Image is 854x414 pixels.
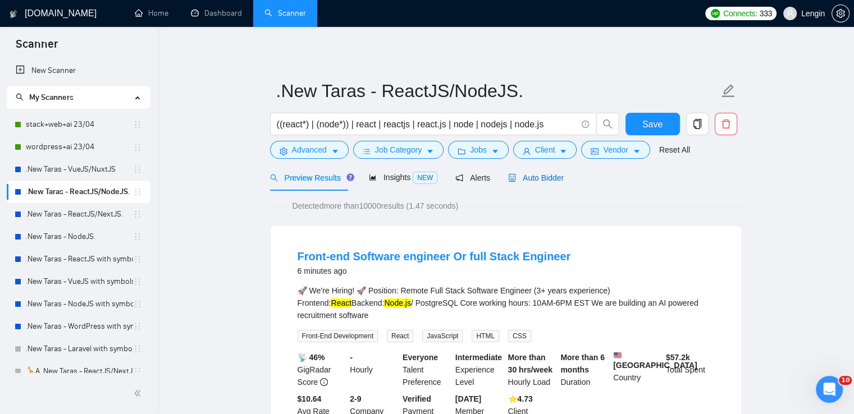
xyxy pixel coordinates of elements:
span: 10 [839,376,852,385]
a: .New Taras - WordPress with symbols [26,315,133,338]
a: .New Taras - NodeJS. [26,226,133,248]
a: setting [832,9,850,18]
button: barsJob Categorycaret-down [353,141,444,159]
span: Client [535,144,555,156]
span: Vendor [603,144,628,156]
button: settingAdvancedcaret-down [270,141,349,159]
span: search [270,174,278,182]
div: Country [611,351,664,388]
span: holder [133,187,142,196]
button: copy [686,113,709,135]
span: double-left [134,388,145,399]
li: stack+web+ai 23/04 [7,113,150,136]
li: .New Taras - Laravel with symbols [7,338,150,360]
span: user [786,10,794,17]
input: Search Freelance Jobs... [277,117,577,131]
span: holder [133,232,142,241]
span: Alerts [455,173,490,182]
span: edit [721,84,736,98]
li: .New Taras - ReactJS/NodeJS. [7,181,150,203]
li: New Scanner [7,59,150,82]
span: JavaScript [422,330,463,342]
span: Detected more than 10000 results (1.47 seconds) [284,200,466,212]
li: .New Taras - NodeJS with symbols [7,293,150,315]
span: My Scanners [29,93,74,102]
button: search [596,113,619,135]
span: caret-down [331,147,339,155]
b: More than 6 months [560,353,605,374]
span: user [523,147,531,155]
span: notification [455,174,463,182]
b: $ 57.2k [666,353,690,362]
span: caret-down [426,147,434,155]
a: stack+web+ai 23/04 [26,113,133,136]
span: setting [280,147,287,155]
a: New Scanner [16,59,141,82]
a: Reset All [659,144,690,156]
a: .New Taras - ReactJS/NodeJS. [26,181,133,203]
span: Job Category [375,144,422,156]
div: Total Spent [664,351,716,388]
div: Duration [558,351,611,388]
input: Scanner name... [276,77,719,105]
a: .New Taras - ReactJS/NextJS. [26,203,133,226]
span: holder [133,367,142,376]
a: .New Taras - Laravel with symbols [26,338,133,360]
b: Everyone [403,353,438,362]
button: Save [625,113,680,135]
div: Experience Level [453,351,506,388]
span: setting [832,9,849,18]
span: Connects: [723,7,757,20]
div: Talent Preference [400,351,453,388]
a: dashboardDashboard [191,8,242,18]
b: More than 30 hrs/week [508,353,552,374]
div: GigRadar Score [295,351,348,388]
span: holder [133,120,142,129]
li: .New Taras - ReactJS/NextJS. [7,203,150,226]
b: [GEOGRAPHIC_DATA] [613,351,697,370]
b: [DATE] [455,394,481,403]
span: holder [133,255,142,264]
a: searchScanner [264,8,306,18]
span: Jobs [470,144,487,156]
a: .New Taras - VueJS/NuxtJS [26,158,133,181]
img: upwork-logo.png [711,9,720,18]
span: 333 [759,7,771,20]
span: folder [458,147,465,155]
b: $10.64 [298,394,322,403]
li: .New Taras - ReactJS with symbols [7,248,150,270]
span: Auto Bidder [508,173,564,182]
iframe: Intercom live chat [816,376,843,403]
span: caret-down [491,147,499,155]
span: holder [133,165,142,174]
li: .New Taras - VueJS/NuxtJS [7,158,150,181]
span: holder [133,322,142,331]
span: NEW [413,172,437,184]
span: My Scanners [16,93,74,102]
span: idcard [591,147,599,155]
mark: React [331,298,351,307]
b: - [350,353,353,362]
span: holder [133,210,142,219]
span: caret-down [559,147,567,155]
span: holder [133,277,142,286]
b: Verified [403,394,431,403]
span: Advanced [292,144,327,156]
mark: Node.js [384,298,410,307]
li: .New Taras - VueJS with symbols [7,270,150,293]
span: holder [133,344,142,353]
b: Intermediate [455,353,502,362]
a: 🦒A .New Taras - ReactJS/NextJS usual 23/04 [26,360,133,383]
b: ⭐️ 4.73 [508,394,533,403]
button: folderJobscaret-down [448,141,509,159]
span: Front-End Development [298,330,378,342]
b: 📡 46% [298,353,325,362]
div: Tooltip anchor [345,172,355,182]
a: Front-end Software engineer Or full Stack Engineer [298,250,571,263]
button: idcardVendorcaret-down [581,141,650,159]
span: info-circle [320,378,328,386]
span: HTML [472,330,499,342]
span: bars [363,147,371,155]
span: copy [687,119,708,129]
a: .New Taras - NodeJS with symbols [26,293,133,315]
